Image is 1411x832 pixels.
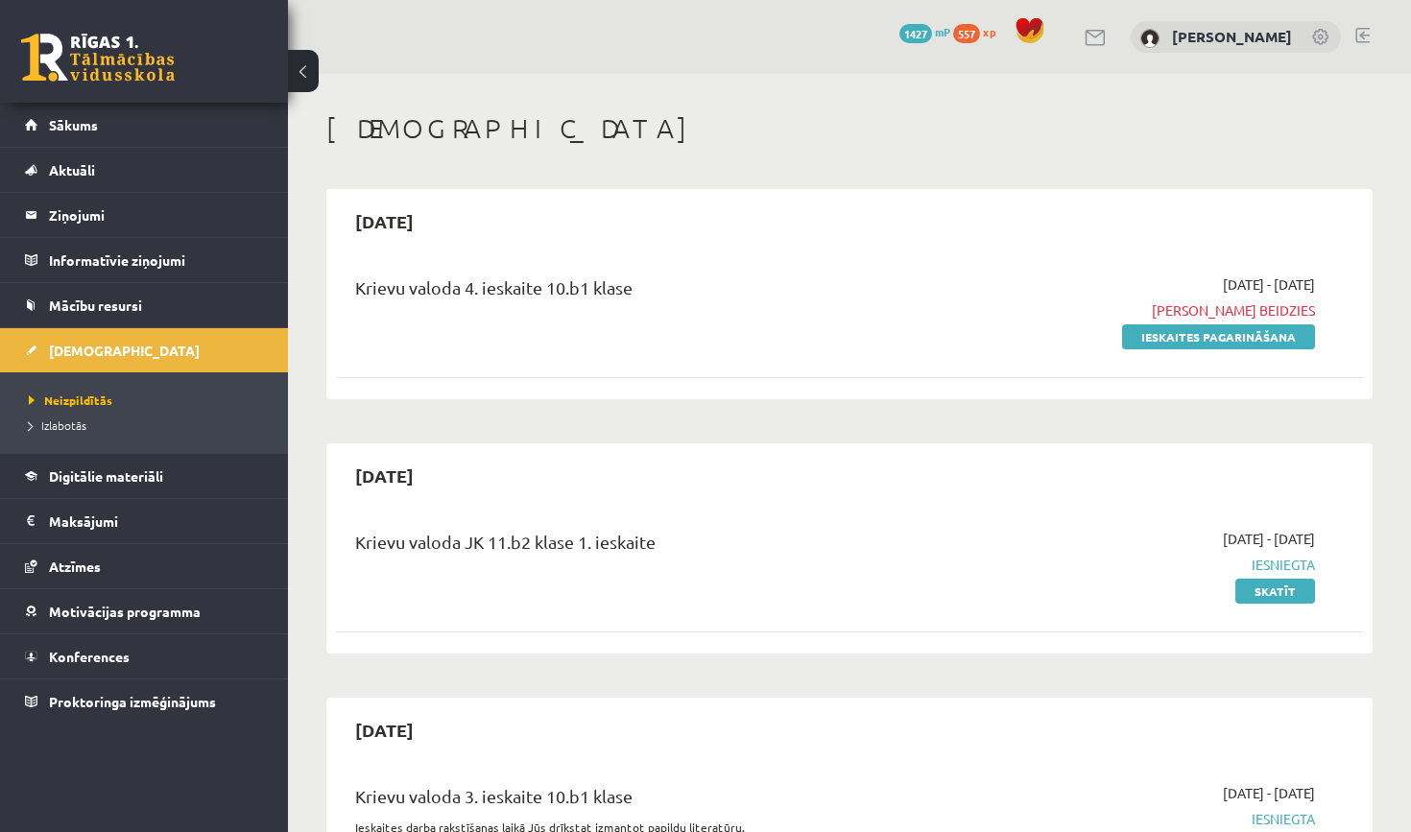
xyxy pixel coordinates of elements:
span: Digitālie materiāli [49,467,163,485]
span: Mācību resursi [49,297,142,314]
span: Proktoringa izmēģinājums [49,693,216,710]
h2: [DATE] [336,707,433,752]
a: 557 xp [953,24,1005,39]
span: Motivācijas programma [49,603,201,620]
legend: Informatīvie ziņojumi [49,238,264,282]
h2: [DATE] [336,199,433,244]
a: Konferences [25,634,264,678]
span: xp [983,24,995,39]
a: Neizpildītās [29,392,269,409]
a: Ieskaites pagarināšana [1122,324,1315,349]
span: Neizpildītās [29,392,112,408]
a: Informatīvie ziņojumi [25,238,264,282]
span: [DATE] - [DATE] [1223,529,1315,549]
a: Digitālie materiāli [25,454,264,498]
a: Atzīmes [25,544,264,588]
a: [PERSON_NAME] [1172,27,1292,46]
span: [PERSON_NAME] beidzies [1015,300,1315,321]
span: Izlabotās [29,417,86,433]
div: Krievu valoda 3. ieskaite 10.b1 klase [355,783,986,819]
h1: [DEMOGRAPHIC_DATA] [326,112,1373,145]
legend: Maksājumi [49,499,264,543]
legend: Ziņojumi [49,193,264,237]
span: Konferences [49,648,130,665]
span: Sākums [49,116,98,133]
a: Mācību resursi [25,283,264,327]
span: Atzīmes [49,558,101,575]
a: 1427 mP [899,24,950,39]
h2: [DATE] [336,453,433,498]
a: Ziņojumi [25,193,264,237]
a: Izlabotās [29,416,269,434]
a: Maksājumi [25,499,264,543]
span: [DEMOGRAPHIC_DATA] [49,342,200,359]
span: 1427 [899,24,932,43]
span: 557 [953,24,980,43]
a: Motivācijas programma [25,589,264,633]
a: Aktuāli [25,148,264,192]
img: Jeļizaveta Kamenska [1140,29,1160,48]
a: Skatīt [1235,579,1315,604]
span: Aktuāli [49,161,95,178]
span: [DATE] - [DATE] [1223,274,1315,295]
div: Krievu valoda JK 11.b2 klase 1. ieskaite [355,529,986,564]
span: mP [935,24,950,39]
span: [DATE] - [DATE] [1223,783,1315,803]
span: Iesniegta [1015,555,1315,575]
div: Krievu valoda 4. ieskaite 10.b1 klase [355,274,986,310]
a: Sākums [25,103,264,147]
span: Iesniegta [1015,809,1315,829]
a: Proktoringa izmēģinājums [25,679,264,724]
a: [DEMOGRAPHIC_DATA] [25,328,264,372]
a: Rīgas 1. Tālmācības vidusskola [21,34,175,82]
